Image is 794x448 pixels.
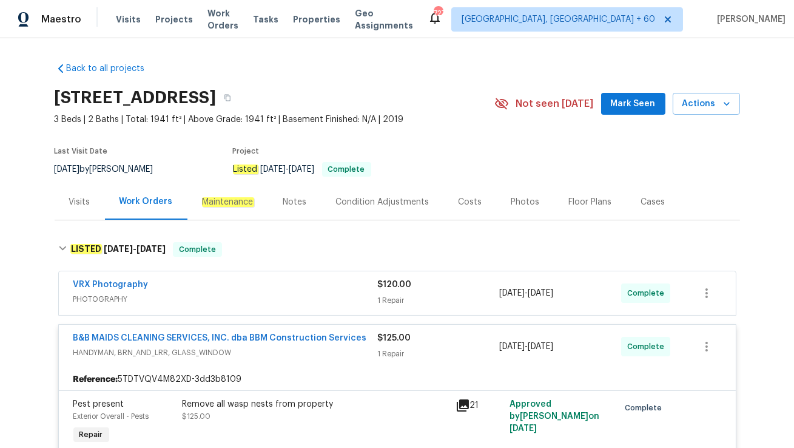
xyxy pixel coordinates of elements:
[136,245,166,253] span: [DATE]
[73,400,124,409] span: Pest present
[183,398,448,410] div: Remove all wasp nests from property
[641,196,665,208] div: Cases
[627,287,669,299] span: Complete
[528,342,553,351] span: [DATE]
[516,98,594,110] span: Not seen [DATE]
[233,148,260,155] span: Project
[459,196,482,208] div: Costs
[625,402,667,414] span: Complete
[511,196,540,208] div: Photos
[712,13,786,25] span: [PERSON_NAME]
[569,196,612,208] div: Floor Plans
[59,368,736,390] div: 5TDTVQV4M82XD-3dd3b8109
[55,148,108,155] span: Last Visit Date
[499,287,553,299] span: -
[73,347,378,359] span: HANDYMAN, BRN_AND_LRR, GLASS_WINDOW
[528,289,553,297] span: [DATE]
[378,294,500,307] div: 1 Repair
[253,15,278,24] span: Tasks
[202,197,254,207] em: Maintenance
[55,162,168,177] div: by [PERSON_NAME]
[119,195,173,208] div: Work Orders
[70,244,102,254] em: LISTED
[462,13,655,25] span: [GEOGRAPHIC_DATA], [GEOGRAPHIC_DATA] + 60
[499,342,525,351] span: [DATE]
[499,341,553,353] span: -
[104,245,166,253] span: -
[499,289,525,297] span: [DATE]
[69,196,90,208] div: Visits
[378,280,412,289] span: $120.00
[104,245,133,253] span: [DATE]
[682,97,730,112] span: Actions
[434,7,442,19] div: 727
[155,13,193,25] span: Projects
[336,196,429,208] div: Condition Adjustments
[183,413,211,420] span: $125.00
[673,93,740,115] button: Actions
[116,13,141,25] span: Visits
[378,334,411,342] span: $125.00
[55,92,217,104] h2: [STREET_ADDRESS]
[207,7,238,32] span: Work Orders
[627,341,669,353] span: Complete
[283,196,307,208] div: Notes
[601,93,665,115] button: Mark Seen
[73,293,378,305] span: PHOTOGRAPHY
[73,413,149,420] span: Exterior Overall - Pests
[73,373,118,385] b: Reference:
[73,280,149,289] a: VRX Photography
[233,165,258,174] em: Listed
[75,429,108,441] span: Repair
[41,13,81,25] span: Maestro
[55,165,80,174] span: [DATE]
[55,114,494,126] span: 3 Beds | 2 Baths | Total: 1941 ft² | Above Grade: 1941 ft² | Basement Finished: N/A | 2019
[261,165,286,174] span: [DATE]
[611,97,656,112] span: Mark Seen
[55,63,171,75] a: Back to all projects
[456,398,503,413] div: 21
[55,230,740,269] div: LISTED [DATE]-[DATE]Complete
[289,165,315,174] span: [DATE]
[510,400,599,433] span: Approved by [PERSON_NAME] on
[293,13,340,25] span: Properties
[73,334,367,342] a: B&B MAIDS CLEANING SERVICES, INC. dba BBM Construction Services
[174,243,221,256] span: Complete
[217,87,238,109] button: Copy Address
[261,165,315,174] span: -
[510,424,537,433] span: [DATE]
[378,348,500,360] div: 1 Repair
[323,166,370,173] span: Complete
[355,7,413,32] span: Geo Assignments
